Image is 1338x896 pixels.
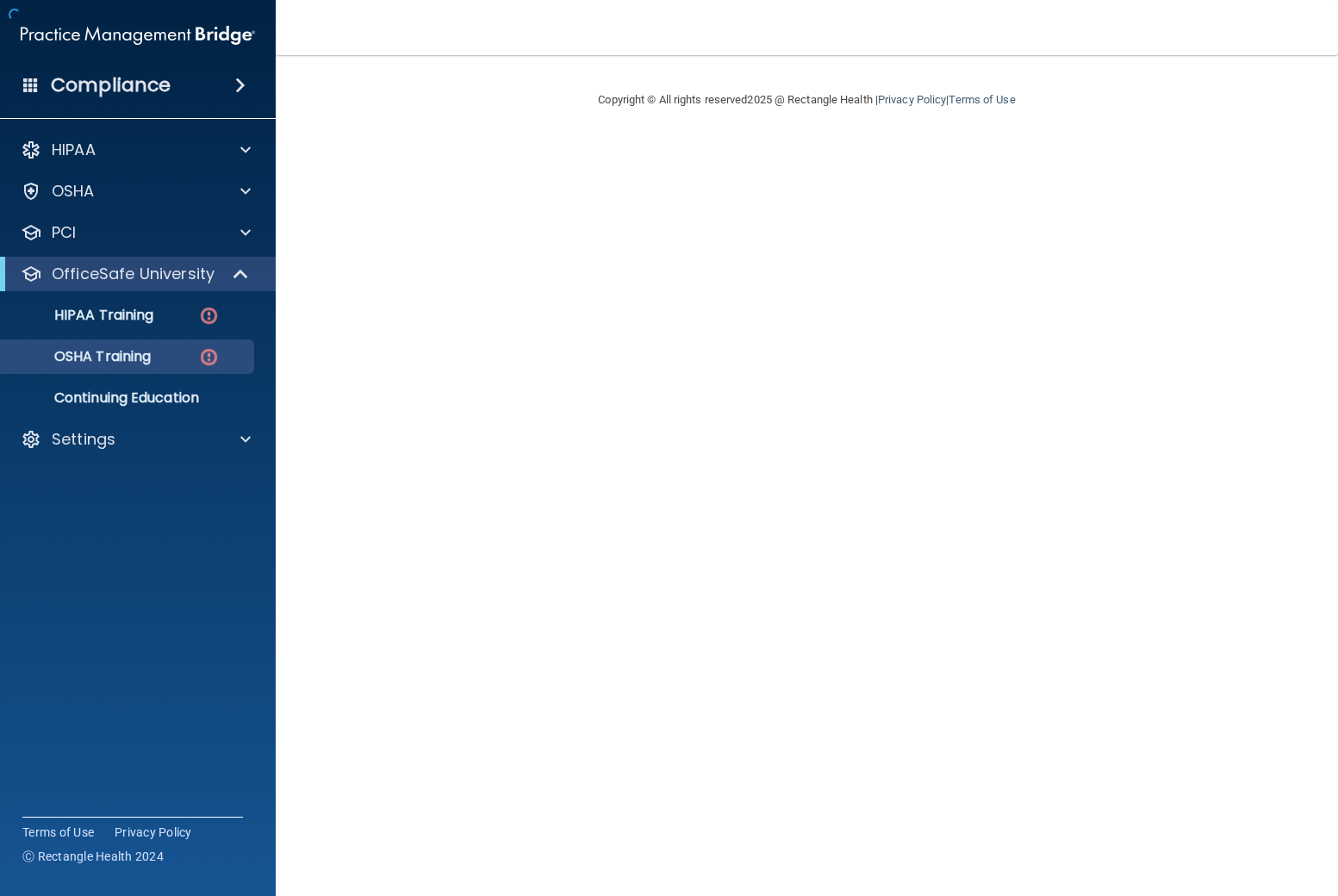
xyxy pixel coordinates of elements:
[11,348,151,365] p: OSHA Training
[198,305,220,327] img: danger-circle.6113f641.png
[21,18,255,53] img: PMB logo
[198,346,220,368] img: danger-circle.6113f641.png
[21,181,251,202] a: OSHA
[22,824,94,841] a: Terms of Use
[51,73,171,97] h4: Compliance
[52,222,76,243] p: PCI
[949,93,1015,106] a: Terms of Use
[52,140,96,160] p: HIPAA
[11,307,153,324] p: HIPAA Training
[11,389,246,407] p: Continuing Education
[22,848,164,865] span: Ⓒ Rectangle Health 2024
[21,264,250,284] a: OfficeSafe University
[493,72,1122,128] div: Copyright © All rights reserved 2025 @ Rectangle Health | |
[115,824,192,841] a: Privacy Policy
[52,429,115,450] p: Settings
[21,222,251,243] a: PCI
[21,140,251,160] a: HIPAA
[52,181,95,202] p: OSHA
[52,264,215,284] p: OfficeSafe University
[21,429,251,450] a: Settings
[878,93,946,106] a: Privacy Policy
